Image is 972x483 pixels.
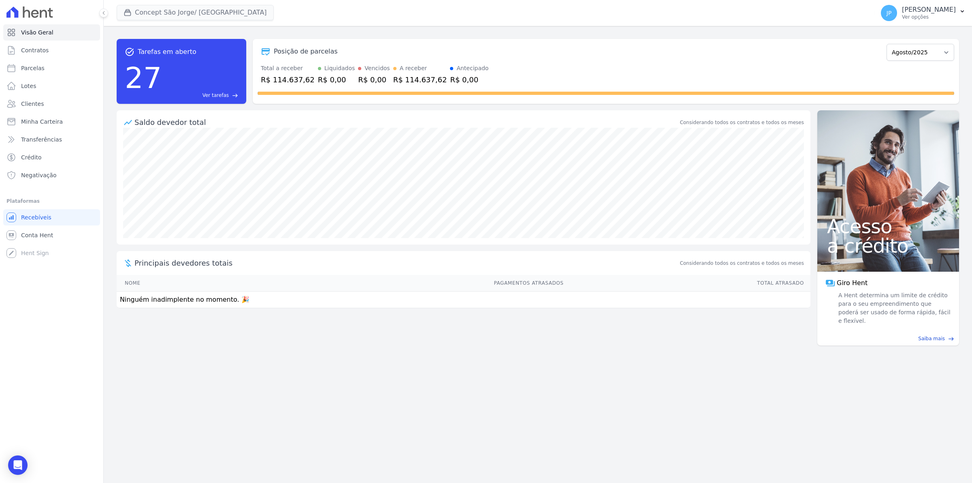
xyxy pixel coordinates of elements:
a: Recebíveis [3,209,100,225]
span: Lotes [21,82,36,90]
div: R$ 114.637,62 [261,74,315,85]
div: R$ 114.637,62 [393,74,447,85]
a: Conta Hent [3,227,100,243]
a: Minha Carteira [3,114,100,130]
a: Clientes [3,96,100,112]
th: Nome [117,275,241,292]
a: Lotes [3,78,100,94]
span: task_alt [125,47,134,57]
span: east [232,92,238,99]
a: Contratos [3,42,100,58]
span: Acesso [827,217,949,236]
a: Ver tarefas east [165,92,238,99]
span: Giro Hent [837,278,868,288]
button: Concept São Jorge/ [GEOGRAPHIC_DATA] [117,5,274,20]
a: Transferências [3,131,100,148]
div: Open Intercom Messenger [8,455,28,475]
span: JP [887,10,892,16]
div: Considerando todos os contratos e todos os meses [680,119,804,126]
div: Saldo devedor total [134,117,678,128]
a: Visão Geral [3,24,100,41]
span: Ver tarefas [202,92,229,99]
div: Plataformas [6,196,97,206]
th: Total Atrasado [564,275,810,292]
span: Conta Hent [21,231,53,239]
span: Principais devedores totais [134,258,678,268]
span: Tarefas em aberto [138,47,196,57]
span: east [948,336,954,342]
a: Crédito [3,149,100,165]
a: Parcelas [3,60,100,76]
span: Recebíveis [21,213,51,221]
th: Pagamentos Atrasados [241,275,564,292]
span: Clientes [21,100,44,108]
a: Saiba mais east [822,335,954,342]
span: Transferências [21,135,62,144]
span: Parcelas [21,64,45,72]
span: Negativação [21,171,57,179]
div: A receber [400,64,427,73]
p: [PERSON_NAME] [902,6,956,14]
a: Negativação [3,167,100,183]
span: A Hent determina um limite de crédito para o seu empreendimento que poderá ser usado de forma ráp... [837,291,951,325]
div: Posição de parcelas [274,47,338,56]
span: a crédito [827,236,949,255]
div: R$ 0,00 [450,74,488,85]
div: Vencidos [364,64,390,73]
div: 27 [125,57,162,99]
div: R$ 0,00 [318,74,355,85]
span: Saiba mais [918,335,945,342]
div: Total a receber [261,64,315,73]
span: Crédito [21,153,42,161]
p: Ver opções [902,14,956,20]
div: Antecipado [456,64,488,73]
span: Minha Carteira [21,118,63,126]
span: Contratos [21,46,49,54]
span: Considerando todos os contratos e todos os meses [680,260,804,267]
div: Liquidados [324,64,355,73]
div: R$ 0,00 [358,74,390,85]
button: JP [PERSON_NAME] Ver opções [874,2,972,24]
td: Ninguém inadimplente no momento. 🎉 [117,292,810,308]
span: Visão Geral [21,28,53,36]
